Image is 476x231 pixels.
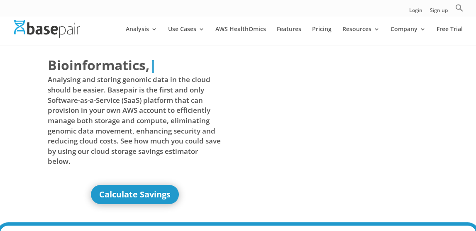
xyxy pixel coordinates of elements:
a: AWS HealthOmics [215,26,266,46]
a: Analysis [126,26,157,46]
a: Use Cases [168,26,205,46]
span: Analysing and storing genomic data in the cloud should be easier. Basepair is the first and only ... [48,75,222,167]
a: Calculate Savings [91,185,179,204]
a: Login [409,8,422,17]
a: Company [391,26,426,46]
iframe: Basepair - NGS Analysis Simplified [242,56,417,154]
span: | [149,56,157,74]
a: Free Trial [437,26,463,46]
a: Pricing [312,26,332,46]
svg: Search [455,4,464,12]
a: Sign up [430,8,448,17]
a: Features [277,26,301,46]
img: Basepair [14,20,80,38]
span: Bioinformatics, [48,56,149,75]
a: Resources [342,26,380,46]
a: Search Icon Link [455,4,464,17]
